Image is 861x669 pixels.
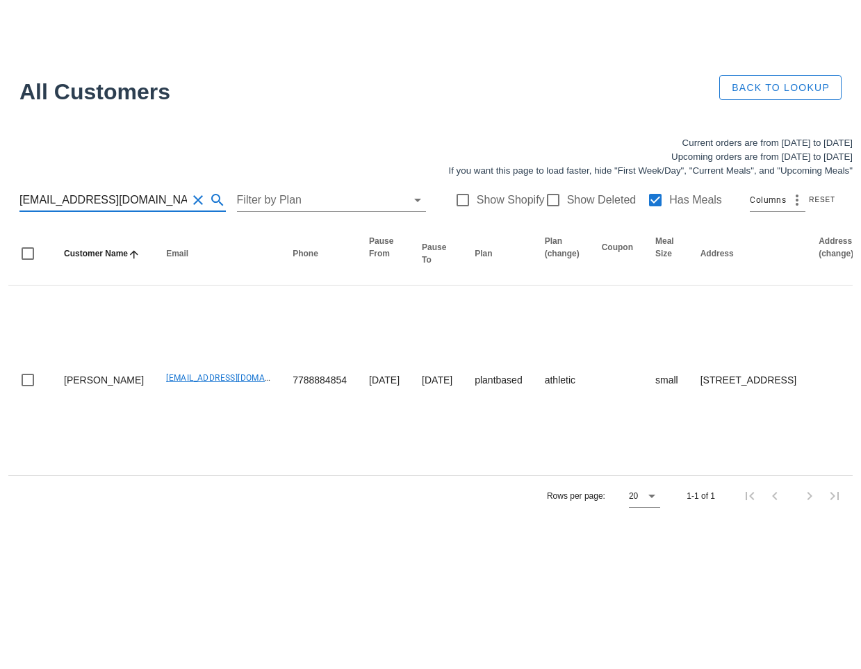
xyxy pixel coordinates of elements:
[805,193,842,207] button: Reset
[475,249,492,258] span: Plan
[358,286,411,475] td: [DATE]
[808,196,835,204] span: Reset
[166,373,304,383] a: [EMAIL_ADDRESS][DOMAIN_NAME]
[155,222,281,286] th: Email: Not sorted. Activate to sort ascending.
[750,193,786,207] span: Columns
[477,193,545,207] label: Show Shopify
[687,490,715,502] div: 1-1 of 1
[547,476,660,516] div: Rows per page:
[411,222,464,286] th: Pause To: Not sorted. Activate to sort ascending.
[644,222,689,286] th: Meal Size: Not sorted. Activate to sort ascending.
[534,222,591,286] th: Plan (change): Not sorted. Activate to sort ascending.
[567,193,637,207] label: Show Deleted
[281,222,358,286] th: Phone: Not sorted. Activate to sort ascending.
[369,236,393,258] span: Pause From
[464,222,534,286] th: Plan: Not sorted. Activate to sort ascending.
[669,193,722,207] label: Has Meals
[53,286,155,475] td: [PERSON_NAME]
[64,249,128,258] span: Customer Name
[629,485,660,507] div: 20Rows per page:
[281,286,358,475] td: 7788884854
[545,236,580,258] span: Plan (change)
[689,286,807,475] td: [STREET_ADDRESS]
[819,236,853,258] span: Address (change)
[700,249,734,258] span: Address
[750,189,805,211] div: Columns
[411,286,464,475] td: [DATE]
[629,490,638,502] div: 20
[591,222,644,286] th: Coupon: Not sorted. Activate to sort ascending.
[689,222,807,286] th: Address: Not sorted. Activate to sort ascending.
[53,222,155,286] th: Customer Name: Sorted ascending. Activate to sort descending.
[719,75,842,100] button: Back to Lookup
[190,192,206,208] button: Clear Search for customer
[293,249,318,258] span: Phone
[422,242,446,265] span: Pause To
[534,286,591,475] td: athletic
[731,82,830,93] span: Back to Lookup
[602,242,633,252] span: Coupon
[358,222,411,286] th: Pause From: Not sorted. Activate to sort ascending.
[166,249,188,258] span: Email
[19,75,702,108] h1: All Customers
[464,286,534,475] td: plantbased
[655,236,674,258] span: Meal Size
[644,286,689,475] td: small
[237,189,427,211] div: Filter by Plan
